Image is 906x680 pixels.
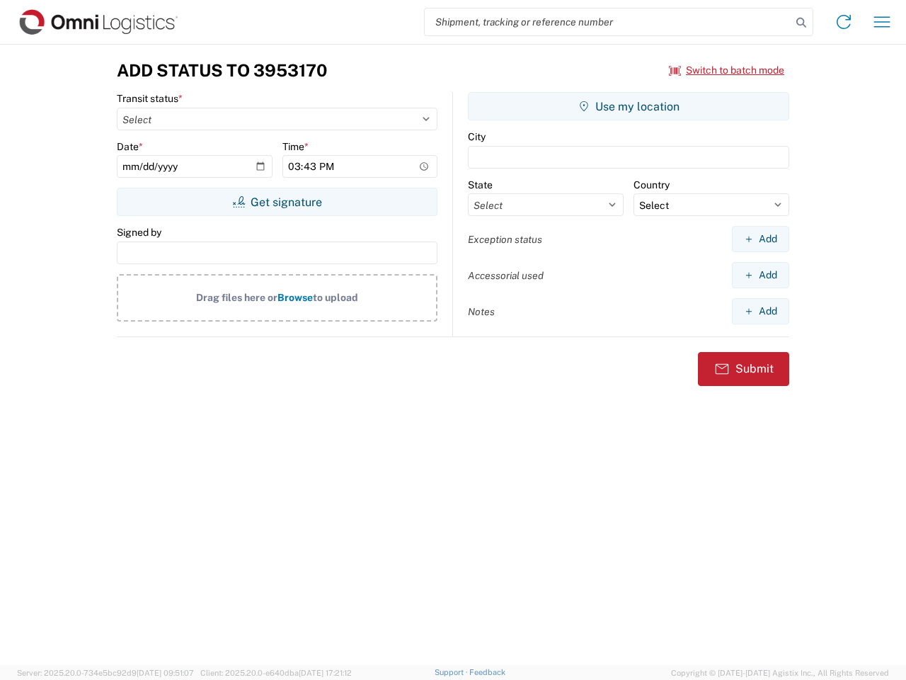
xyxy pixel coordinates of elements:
[633,178,670,191] label: Country
[669,59,784,82] button: Switch to batch mode
[468,269,544,282] label: Accessorial used
[282,140,309,153] label: Time
[117,140,143,153] label: Date
[468,178,493,191] label: State
[469,668,505,676] a: Feedback
[468,305,495,318] label: Notes
[117,188,437,216] button: Get signature
[299,669,352,677] span: [DATE] 17:21:12
[200,669,352,677] span: Client: 2025.20.0-e640dba
[671,667,889,679] span: Copyright © [DATE]-[DATE] Agistix Inc., All Rights Reserved
[698,352,789,386] button: Submit
[137,669,194,677] span: [DATE] 09:51:07
[313,292,358,303] span: to upload
[117,226,161,239] label: Signed by
[196,292,277,303] span: Drag files here or
[732,226,789,252] button: Add
[468,130,486,143] label: City
[117,92,183,105] label: Transit status
[425,8,791,35] input: Shipment, tracking or reference number
[732,298,789,324] button: Add
[277,292,313,303] span: Browse
[468,92,789,120] button: Use my location
[732,262,789,288] button: Add
[435,668,470,676] a: Support
[117,60,327,81] h3: Add Status to 3953170
[468,233,542,246] label: Exception status
[17,669,194,677] span: Server: 2025.20.0-734e5bc92d9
